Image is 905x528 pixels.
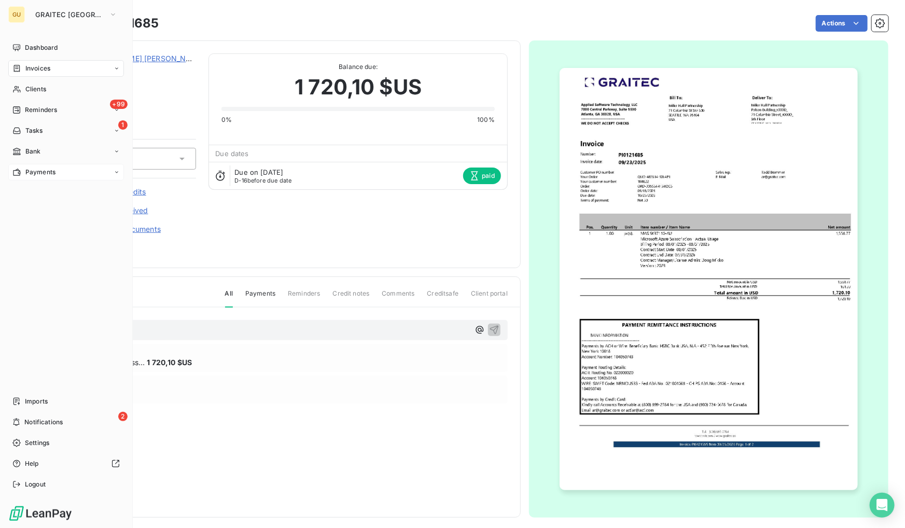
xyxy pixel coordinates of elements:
[225,289,233,308] span: All
[463,168,501,184] span: paid
[24,418,63,427] span: Notifications
[81,54,247,63] a: [PERSON_NAME] [PERSON_NAME] Partnership
[25,480,46,489] span: Logout
[147,357,192,368] span: 1 720,10 $US
[110,100,128,109] span: +99
[221,62,495,72] span: Balance due:
[25,459,39,468] span: Help
[25,85,46,94] span: Clients
[25,168,55,177] span: Payments
[8,6,25,23] div: GU
[25,43,58,52] span: Dashboard
[333,289,370,307] span: Credit notes
[8,505,73,522] img: Logo LeanPay
[221,115,232,124] span: 0%
[25,105,57,115] span: Reminders
[288,289,320,307] span: Reminders
[25,147,41,156] span: Bank
[234,177,291,184] span: before due date
[382,289,414,307] span: Comments
[816,15,868,32] button: Actions
[35,10,105,19] span: GRAITEC [GEOGRAPHIC_DATA]
[295,72,422,103] span: 1 720,10 $US
[234,168,283,176] span: Due on [DATE]
[25,126,43,135] span: Tasks
[25,397,48,406] span: Imports
[560,68,858,490] img: invoice_thumbnail
[118,120,128,130] span: 1
[245,289,275,307] span: Payments
[471,289,508,307] span: Client portal
[215,149,248,158] span: Due dates
[234,177,247,184] span: D-16
[427,289,459,307] span: Creditsafe
[118,412,128,421] span: 2
[8,455,124,472] a: Help
[81,66,196,74] span: 1MIL22
[477,115,495,124] span: 100%
[25,438,49,448] span: Settings
[870,493,895,518] div: Open Intercom Messenger
[25,64,50,73] span: Invoices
